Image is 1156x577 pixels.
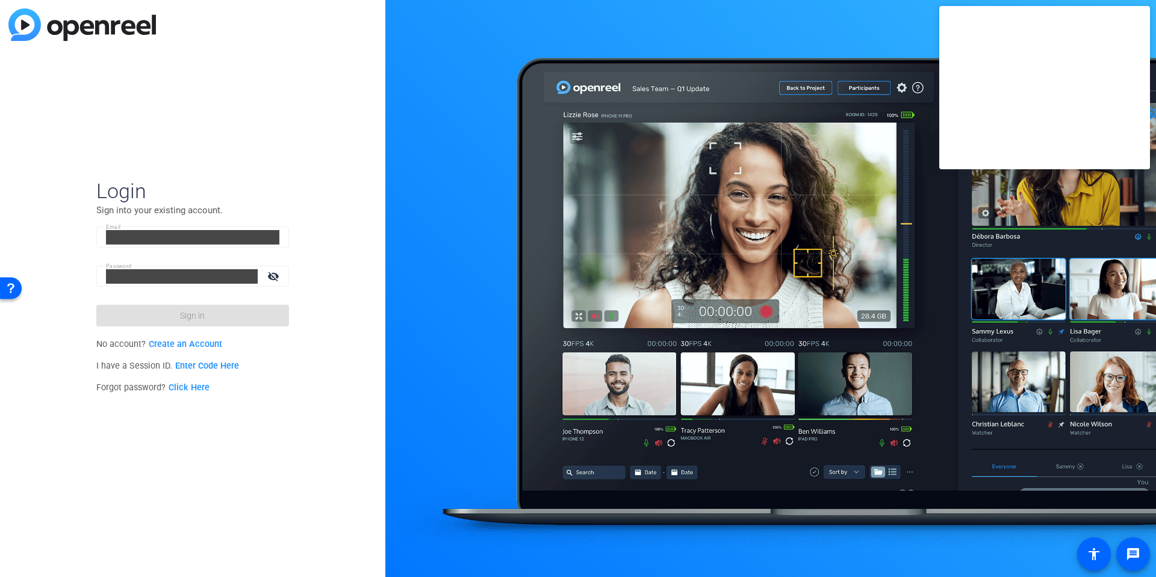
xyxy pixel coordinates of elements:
[8,8,156,41] img: blue-gradient.svg
[175,361,239,371] a: Enter Code Here
[260,267,289,285] mat-icon: visibility_off
[96,382,210,393] span: Forgot password?
[106,263,132,269] mat-label: Password
[106,230,279,245] input: Enter Email Address
[96,204,289,217] p: Sign into your existing account.
[96,361,239,371] span: I have a Session ID.
[106,223,121,230] mat-label: Email
[1126,547,1140,561] mat-icon: message
[149,339,222,349] a: Create an Account
[96,339,222,349] span: No account?
[169,382,210,393] a: Click Here
[96,178,289,204] span: Login
[1087,547,1101,561] mat-icon: accessibility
